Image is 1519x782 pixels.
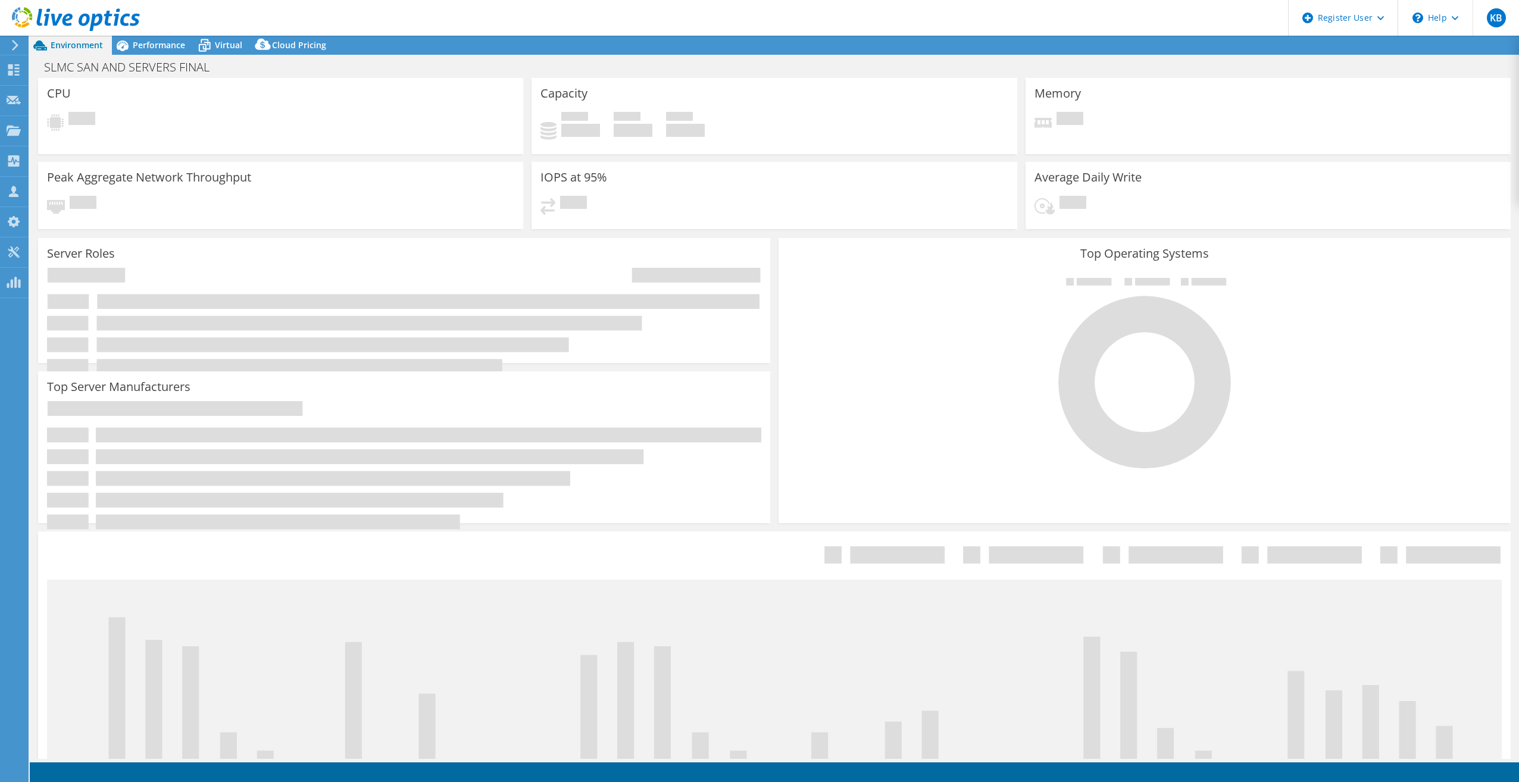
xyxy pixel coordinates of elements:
h4: 0 GiB [561,124,600,137]
span: Pending [68,112,95,128]
span: Cloud Pricing [272,39,326,51]
svg: \n [1412,12,1423,23]
span: Pending [1057,112,1083,128]
span: KB [1487,8,1506,27]
span: Virtual [215,39,242,51]
h3: Peak Aggregate Network Throughput [47,171,251,184]
h3: CPU [47,87,71,100]
span: Total [666,112,693,124]
h3: Server Roles [47,247,115,260]
span: Used [561,112,588,124]
span: Pending [1059,196,1086,212]
span: Free [614,112,640,124]
h1: SLMC SAN AND SERVERS FINAL [39,61,228,74]
span: Pending [560,196,587,212]
h3: IOPS at 95% [540,171,607,184]
h4: 0 GiB [614,124,652,137]
span: Pending [70,196,96,212]
span: Environment [51,39,103,51]
h4: 0 GiB [666,124,705,137]
h3: Memory [1034,87,1081,100]
h3: Top Operating Systems [787,247,1502,260]
h3: Average Daily Write [1034,171,1142,184]
span: Performance [133,39,185,51]
h3: Top Server Manufacturers [47,380,190,393]
h3: Capacity [540,87,587,100]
